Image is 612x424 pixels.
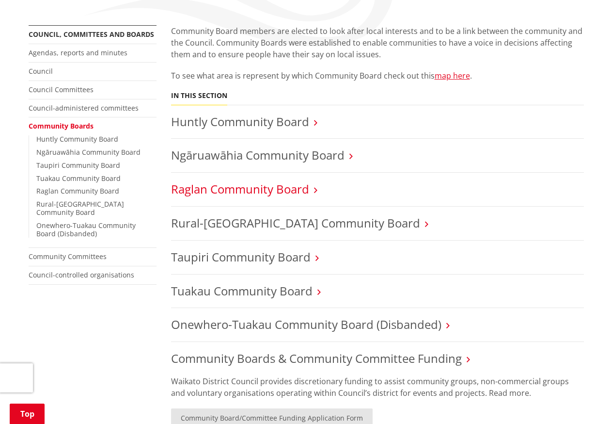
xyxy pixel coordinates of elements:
[171,70,584,82] p: To see what area is represent by which Community Board check out this .
[36,186,119,196] a: Raglan Community Board
[36,161,120,170] a: Taupiri Community Board
[171,283,313,299] a: Tuakau Community Board
[29,121,94,130] a: Community Boards
[435,70,470,81] a: map here
[171,114,309,130] a: Huntly Community Board
[29,103,139,113] a: Council-administered committees
[36,134,118,144] a: Huntly Community Board
[171,249,311,265] a: Taupiri Community Board
[171,316,441,332] a: Onewhero-Tuakau Community Board (Disbanded)
[36,199,124,217] a: Rural-[GEOGRAPHIC_DATA] Community Board
[171,147,345,163] a: Ngāruawāhia Community Board
[171,92,227,100] h5: In this section
[36,221,136,238] a: Onewhero-Tuakau Community Board (Disbanded)
[171,181,309,197] a: Raglan Community Board
[171,215,420,231] a: Rural-[GEOGRAPHIC_DATA] Community Board
[29,252,107,261] a: Community Committees
[29,30,154,39] a: Council, committees and boards
[29,85,94,94] a: Council Committees
[29,270,134,279] a: Council-controlled organisations
[10,404,45,424] a: Top
[171,375,584,399] p: Waikato District Council provides discretionary funding to assist community groups, non-commercia...
[29,48,127,57] a: Agendas, reports and minutes
[36,147,141,157] a: Ngāruawāhia Community Board
[36,174,121,183] a: Tuakau Community Board
[29,66,53,76] a: Council
[171,25,584,60] p: Community Board members are elected to look after local interests and to be a link between the co...
[171,350,462,366] a: Community Boards & Community Committee Funding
